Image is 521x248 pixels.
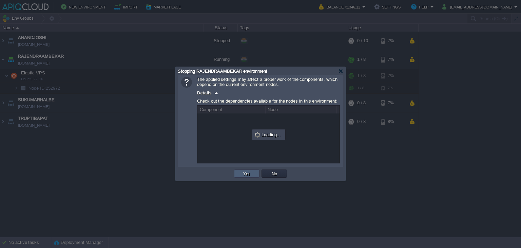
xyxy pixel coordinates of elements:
span: Details [197,90,212,95]
div: Check out the dependencies available for the nodes in this environment: [197,97,340,105]
button: Yes [241,171,253,177]
div: Loading... [253,130,285,139]
button: No [270,171,279,177]
span: The applied settings may affect a proper work of the components, which depend on the current envi... [197,77,337,87]
span: Stopping RAJENDRAAMBEKAR environment [178,69,267,74]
